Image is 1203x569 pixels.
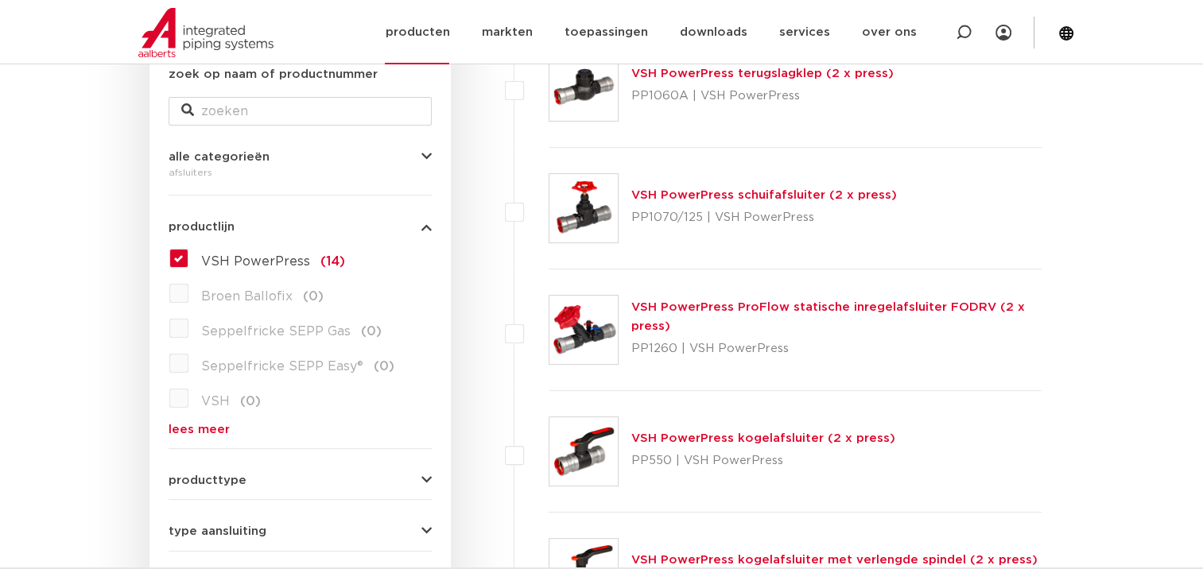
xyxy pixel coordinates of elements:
[169,525,432,537] button: type aansluiting
[201,255,310,268] span: VSH PowerPress
[631,554,1038,566] a: VSH PowerPress kogelafsluiter met verlengde spindel (2 x press)
[631,336,1042,362] p: PP1260 | VSH PowerPress
[169,221,235,233] span: productlijn
[169,65,378,84] label: zoek op naam of productnummer
[169,424,432,435] a: lees meer
[201,395,230,408] span: VSH
[549,52,618,121] img: Thumbnail for VSH PowerPress terugslagklep (2 x press)
[169,97,432,126] input: zoeken
[169,474,432,486] button: producttype
[631,83,894,109] p: PP1060A | VSH PowerPress
[169,221,432,233] button: productlijn
[169,474,246,486] span: producttype
[169,151,432,163] button: alle categorieën
[549,296,618,364] img: Thumbnail for VSH PowerPress ProFlow statische inregelafsluiter FODRV (2 x press)
[631,205,897,230] p: PP1070/125 | VSH PowerPress
[201,325,351,338] span: Seppelfricke SEPP Gas
[303,290,324,303] span: (0)
[169,525,266,537] span: type aansluiting
[631,301,1025,332] a: VSH PowerPress ProFlow statische inregelafsluiter FODRV (2 x press)
[201,360,363,373] span: Seppelfricke SEPP Easy®
[631,432,895,444] a: VSH PowerPress kogelafsluiter (2 x press)
[631,448,895,474] p: PP550 | VSH PowerPress
[631,189,897,201] a: VSH PowerPress schuifafsluiter (2 x press)
[169,163,432,182] div: afsluiters
[201,290,293,303] span: Broen Ballofix
[169,151,270,163] span: alle categorieën
[631,68,894,79] a: VSH PowerPress terugslagklep (2 x press)
[549,174,618,242] img: Thumbnail for VSH PowerPress schuifafsluiter (2 x press)
[374,360,394,373] span: (0)
[549,417,618,486] img: Thumbnail for VSH PowerPress kogelafsluiter (2 x press)
[320,255,345,268] span: (14)
[361,325,382,338] span: (0)
[240,395,261,408] span: (0)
